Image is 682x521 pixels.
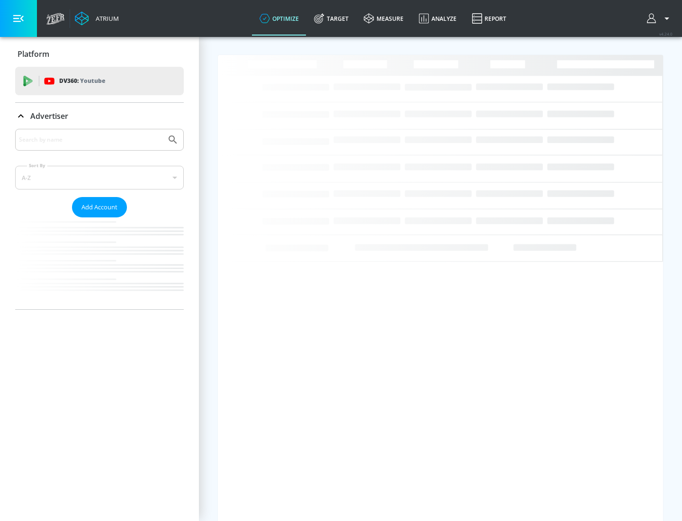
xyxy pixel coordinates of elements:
button: Add Account [72,197,127,217]
a: Analyze [411,1,464,36]
div: Platform [15,41,184,67]
p: Advertiser [30,111,68,121]
div: A-Z [15,166,184,189]
a: Report [464,1,514,36]
div: Advertiser [15,129,184,309]
p: DV360: [59,76,105,86]
span: Add Account [81,202,117,213]
p: Platform [18,49,49,59]
div: Atrium [92,14,119,23]
a: Target [306,1,356,36]
a: optimize [252,1,306,36]
div: DV360: Youtube [15,67,184,95]
label: Sort By [27,162,47,169]
div: Advertiser [15,103,184,129]
nav: list of Advertiser [15,217,184,309]
p: Youtube [80,76,105,86]
span: v 4.24.0 [659,31,673,36]
input: Search by name [19,134,162,146]
a: Atrium [75,11,119,26]
a: measure [356,1,411,36]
